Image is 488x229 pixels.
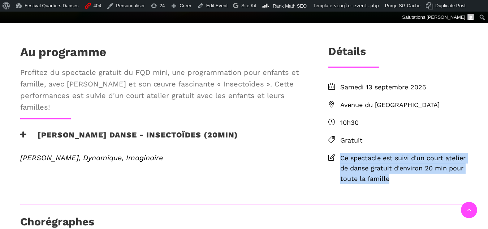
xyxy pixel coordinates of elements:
[340,118,468,128] span: 10h30
[400,12,477,23] a: Salutations,
[273,3,307,9] span: Rank Math SEO
[20,152,305,164] span: [PERSON_NAME], Dynamique, Imaginaire
[340,82,468,93] span: Samedi 13 septembre 2025
[241,3,256,8] span: Site Kit
[340,153,468,184] span: Ce spectacle est suivi d'un court atelier de danse gratuit d'environ 20 min pour toute la famille
[340,100,468,110] span: Avenue du [GEOGRAPHIC_DATA]
[427,14,465,20] span: [PERSON_NAME]
[20,67,305,113] span: Profitez du spectacle gratuit du FQD mini, une programmation pour enfants et famille, avec [PERSO...
[340,135,468,146] span: Gratuit
[20,45,106,63] h1: Au programme
[334,3,379,8] span: single-event.php
[20,130,238,148] h3: [PERSON_NAME] Danse - Insectoïdes (20min)
[328,45,366,63] h3: Détails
